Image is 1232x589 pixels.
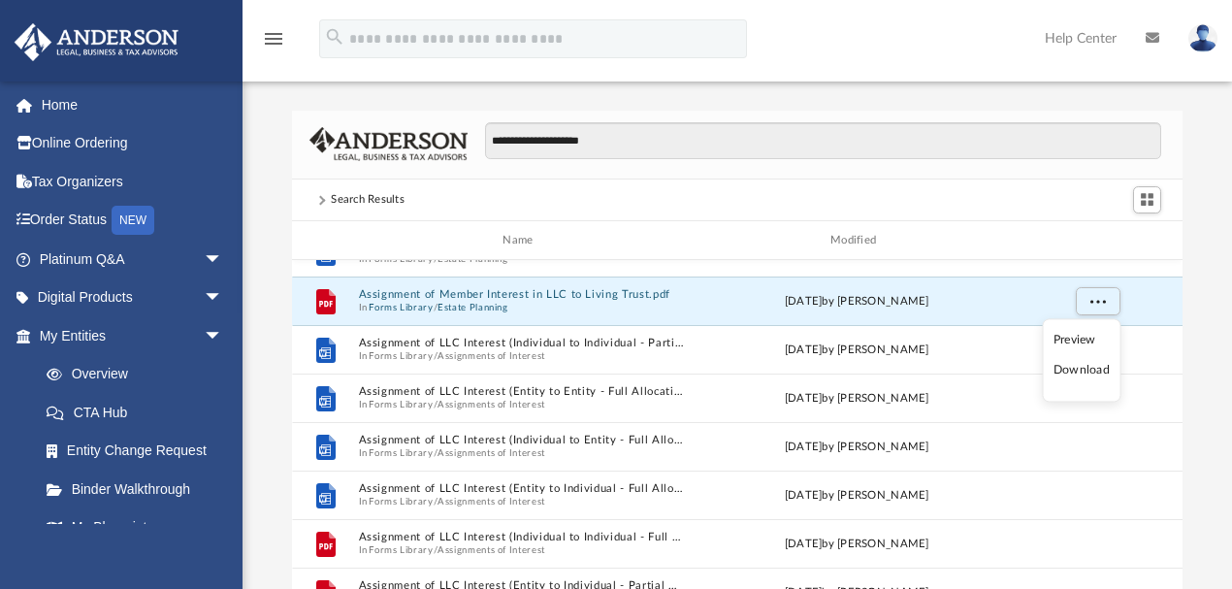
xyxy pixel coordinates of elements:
div: [DATE] by [PERSON_NAME] [694,536,1021,553]
i: search [324,26,345,48]
div: [DATE] by [PERSON_NAME] [694,342,1021,359]
button: Assignment of LLC Interest (Entity to Individual - Full Allocation).docx [359,483,686,496]
button: Switch to Grid View [1133,186,1162,213]
span: / [434,447,438,460]
span: / [434,253,438,266]
div: Name [358,232,685,249]
button: Forms Library [369,447,433,460]
span: / [434,496,438,508]
div: id [301,232,349,249]
span: In [359,496,686,508]
a: Digital Productsarrow_drop_down [14,278,252,317]
ul: More options [1043,319,1121,403]
button: Forms Library [369,350,433,363]
button: Estate Planning [438,253,508,266]
a: Platinum Q&Aarrow_drop_down [14,240,252,278]
span: In [359,544,686,557]
span: In [359,302,686,314]
a: Tax Organizers [14,162,252,201]
a: Entity Change Request [27,432,252,471]
button: Assignment of Member Interest in LLC to Living Trust.pdf [359,289,686,302]
span: arrow_drop_down [204,240,243,279]
div: [DATE] by [PERSON_NAME] [694,487,1021,505]
li: Preview [1054,330,1110,350]
span: arrow_drop_down [204,278,243,318]
a: Overview [27,355,252,394]
div: [DATE] by [PERSON_NAME] [694,293,1021,311]
button: Assignments of Interest [438,399,545,411]
a: Binder Walkthrough [27,470,252,508]
button: Assignments of Interest [438,496,545,508]
a: Order StatusNEW [14,201,252,241]
button: Assignment of LLC Interest (Individual to Individual - Partial Allocation).docx [359,338,686,350]
button: Assignment of LLC Interest (Individual to Individual - Full Allocation).pdf [359,532,686,544]
span: In [359,350,686,363]
button: Estate Planning [438,302,508,314]
a: My Entitiesarrow_drop_down [14,316,252,355]
span: In [359,253,686,266]
img: Anderson Advisors Platinum Portal [9,23,184,61]
button: Forms Library [369,302,433,314]
div: Search Results [331,191,405,209]
i: menu [262,27,285,50]
button: Forms Library [369,544,433,557]
div: [DATE] by [PERSON_NAME] [694,439,1021,456]
button: Assignments of Interest [438,544,545,557]
div: Modified [693,232,1020,249]
button: More options [1076,287,1120,316]
button: Assignment of LLC Interest (Entity to Entity - Full Allocation).docx [359,386,686,399]
button: Assignment of LLC Interest (Individual to Entity - Full Allocation).docx [359,435,686,447]
button: Assignments of Interest [438,350,545,363]
li: Download [1054,361,1110,381]
div: id [1028,232,1164,249]
a: menu [262,37,285,50]
span: In [359,447,686,460]
span: / [434,302,438,314]
button: Forms Library [369,496,433,508]
a: Home [14,85,252,124]
div: [DATE] by [PERSON_NAME] [694,390,1021,408]
button: Forms Library [369,399,433,411]
a: CTA Hub [27,393,252,432]
button: Forms Library [369,253,433,266]
span: / [434,544,438,557]
span: / [434,350,438,363]
span: In [359,399,686,411]
span: arrow_drop_down [204,316,243,356]
a: Online Ordering [14,124,252,163]
button: Assignments of Interest [438,447,545,460]
input: Search files and folders [485,122,1161,159]
a: My Blueprint [27,508,243,547]
img: User Pic [1188,24,1217,52]
div: NEW [112,206,154,235]
span: / [434,399,438,411]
